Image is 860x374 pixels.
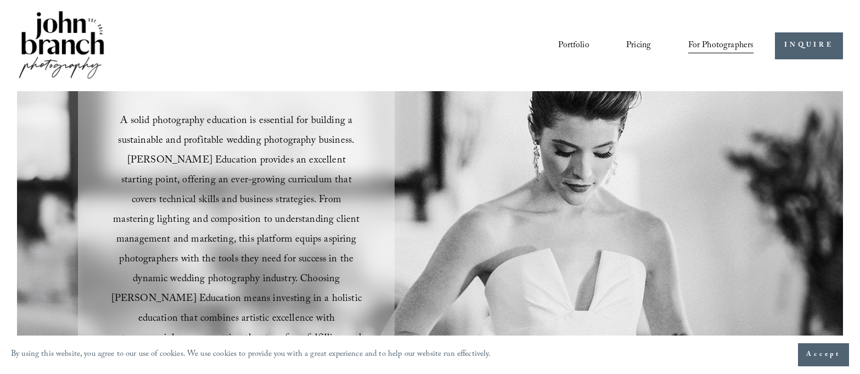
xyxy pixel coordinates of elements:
[111,113,364,367] span: A solid photography education is essential for building a sustainable and profitable wedding phot...
[17,9,106,83] img: John Branch IV Photography
[11,347,491,363] p: By using this website, you agree to our use of cookies. We use cookies to provide you with a grea...
[688,36,754,55] a: folder dropdown
[688,37,754,54] span: For Photographers
[806,349,841,360] span: Accept
[775,32,842,59] a: INQUIRE
[626,36,651,55] a: Pricing
[798,343,849,366] button: Accept
[558,36,589,55] a: Portfolio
